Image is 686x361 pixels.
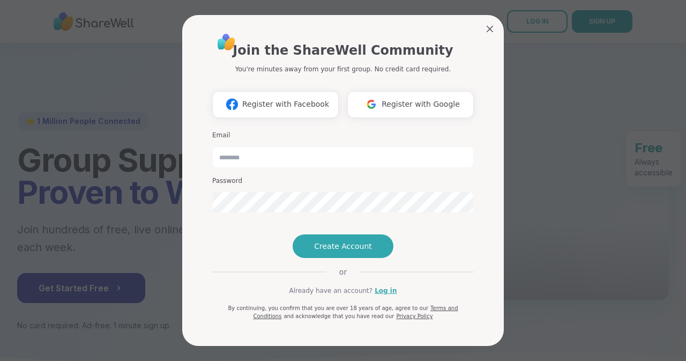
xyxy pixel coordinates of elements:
span: or [326,267,360,277]
button: Create Account [293,234,393,258]
span: and acknowledge that you have read our [284,313,394,319]
img: ShareWell Logomark [361,94,382,114]
h3: Email [212,131,474,140]
p: You're minutes away from your first group. No credit card required. [235,64,451,74]
img: ShareWell Logomark [222,94,242,114]
span: Create Account [314,241,372,252]
h1: Join the ShareWell Community [233,41,453,60]
a: Log in [375,286,397,296]
button: Register with Facebook [212,91,339,118]
a: Privacy Policy [396,313,433,319]
span: Register with Facebook [242,99,329,110]
button: Register with Google [347,91,474,118]
h3: Password [212,176,474,186]
span: Already have an account? [289,286,372,296]
img: ShareWell Logo [214,30,238,54]
span: Register with Google [382,99,460,110]
span: By continuing, you confirm that you are over 18 years of age, agree to our [228,305,428,311]
a: Terms and Conditions [253,305,458,319]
